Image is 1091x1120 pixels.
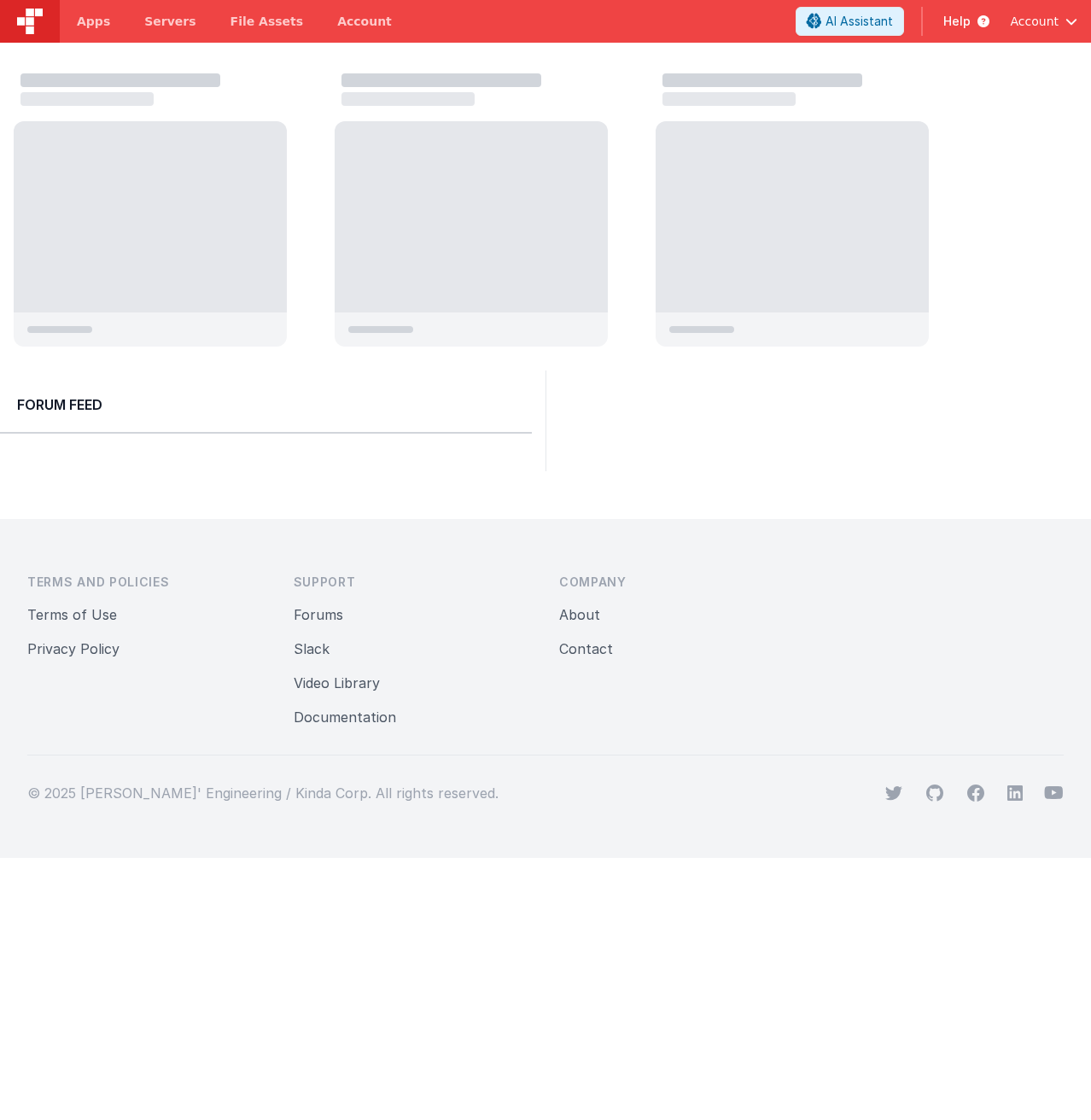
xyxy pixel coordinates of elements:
[27,640,120,657] a: Privacy Policy
[294,707,396,727] button: Documentation
[826,13,893,30] span: AI Assistant
[294,604,343,625] button: Forums
[796,7,904,36] button: AI Assistant
[294,673,380,693] button: Video Library
[27,606,117,623] a: Terms of Use
[17,394,515,415] h2: Forum Feed
[943,13,971,30] span: Help
[294,640,330,657] a: Slack
[294,639,330,659] button: Slack
[1010,13,1059,30] span: Account
[559,639,613,659] button: Contact
[144,13,195,30] span: Servers
[27,574,266,591] h3: Terms and Policies
[559,574,798,591] h3: Company
[1006,785,1024,802] svg: viewBox="0 0 24 24" aria-hidden="true">
[559,606,600,623] a: About
[294,574,533,591] h3: Support
[230,13,304,30] span: File Assets
[27,783,499,803] p: © 2025 [PERSON_NAME]' Engineering / Kinda Corp. All rights reserved.
[559,604,600,625] button: About
[77,13,110,30] span: Apps
[1010,13,1077,30] button: Account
